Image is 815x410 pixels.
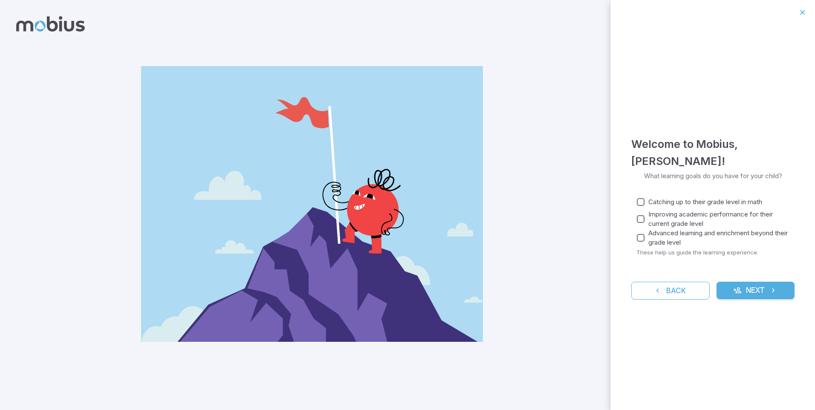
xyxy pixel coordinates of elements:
[631,282,710,300] button: Back
[644,171,782,181] p: What learning goals do you have for your child?
[648,197,762,207] span: Catching up to their grade level in math
[636,248,795,256] p: These help us guide the learning experience.
[141,66,483,342] img: parent_2-illustration
[717,282,795,300] button: Next
[631,136,795,170] h4: Welcome to Mobius , [PERSON_NAME] !
[648,210,788,228] span: Improving academic performance for their current grade level
[648,228,788,247] span: Advanced learning and enrichment beyond their grade level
